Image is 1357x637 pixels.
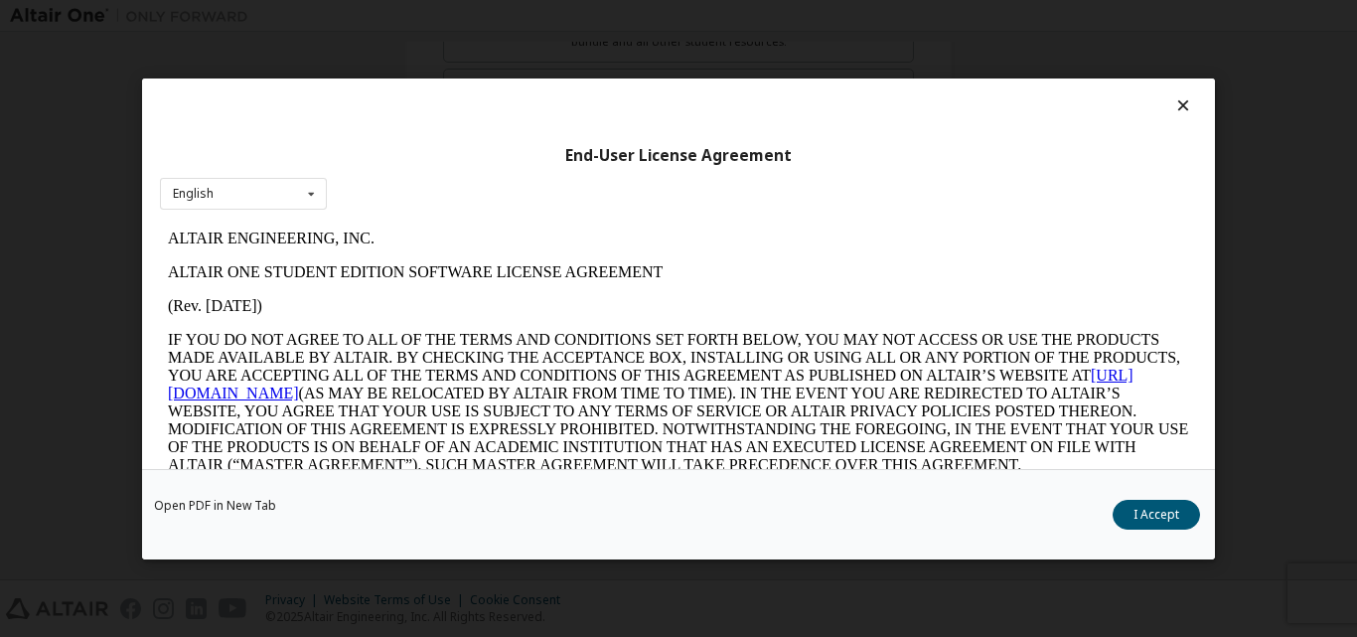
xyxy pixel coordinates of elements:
div: English [173,188,214,200]
button: I Accept [1113,499,1200,529]
div: End-User License Agreement [160,145,1197,165]
p: ALTAIR ENGINEERING, INC. [8,8,1029,26]
p: (Rev. [DATE]) [8,76,1029,93]
p: IF YOU DO NOT AGREE TO ALL OF THE TERMS AND CONDITIONS SET FORTH BELOW, YOU MAY NOT ACCESS OR USE... [8,109,1029,252]
a: [URL][DOMAIN_NAME] [8,145,974,180]
p: This Altair One Student Edition Software License Agreement (“Agreement”) is between Altair Engine... [8,268,1029,340]
p: ALTAIR ONE STUDENT EDITION SOFTWARE LICENSE AGREEMENT [8,42,1029,60]
a: Open PDF in New Tab [154,499,276,511]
